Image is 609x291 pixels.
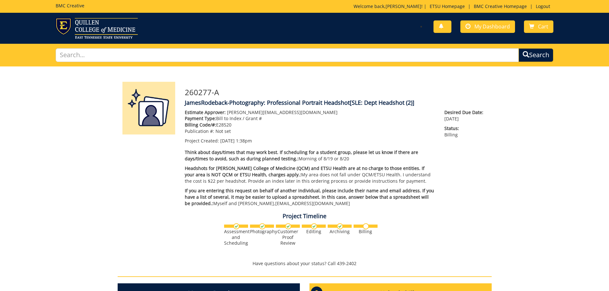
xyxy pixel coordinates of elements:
a: Logout [533,3,553,9]
a: [PERSON_NAME] [386,3,421,9]
p: Welcome back, ! | | | [354,3,553,10]
span: Desired Due Date: [444,109,487,116]
span: [DATE] 1:38pm [220,138,252,144]
span: Headshots for [PERSON_NAME] College of Medicine (QCM) and ETSU Health are at no charge to those e... [185,165,425,178]
h5: BMC Creative [56,3,84,8]
p: Morning of 8/19 or 8/20 [185,149,435,162]
a: Cart [524,20,553,33]
div: Photography [250,229,274,234]
span: Status: [444,125,487,132]
img: Product featured image [122,82,175,134]
img: checkmark [233,223,239,229]
img: checkmark [311,223,317,229]
div: Archiving [328,229,352,234]
div: Assessment and Scheduling [224,229,248,246]
p: [DATE] [444,109,487,122]
span: My Dashboard [474,23,510,30]
img: checkmark [285,223,291,229]
span: Billing Code/#: [185,122,216,128]
a: My Dashboard [460,20,515,33]
img: no [363,223,369,229]
p: Billing [444,125,487,138]
p: Bill to Index / Grant # [185,115,435,122]
a: ETSU Homepage [426,3,468,9]
span: If you are entering this request on behalf of another individual, please include their name and e... [185,188,434,206]
button: Search [519,48,553,62]
div: Billing [354,229,378,234]
span: Publication #: [185,128,214,134]
p: My area does not fall under QCM/ETSU Health. I understand the cost is $22 per headshot. Provide a... [185,165,435,184]
span: Payment Type: [185,115,216,121]
span: Not set [215,128,231,134]
p: E28520 [185,122,435,128]
input: Search... [56,48,519,62]
span: Think about days/times that may work best. If scheduling for a student group, please let us know ... [185,149,418,162]
p: Myself and [PERSON_NAME], [EMAIL_ADDRESS][DOMAIN_NAME] [185,188,435,207]
p: [PERSON_NAME][EMAIL_ADDRESS][DOMAIN_NAME] [185,109,435,116]
span: Estimate Approver: [185,109,226,115]
a: BMC Creative Homepage [471,3,530,9]
h4: JamesRodeback-Photography: Professional Portrait Headshot [185,100,487,106]
div: Customer Proof Review [276,229,300,246]
h4: Project Timeline [118,213,492,219]
div: Editing [302,229,326,234]
img: ETSU logo [56,18,138,39]
h3: 260277-A [185,88,487,96]
p: Have questions about your status? Call 439-2402 [118,260,492,267]
span: Cart [538,23,548,30]
img: checkmark [337,223,343,229]
img: checkmark [259,223,265,229]
span: [SLE: Dept Headshot (2)] [350,99,414,106]
span: Project Created: [185,138,219,144]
